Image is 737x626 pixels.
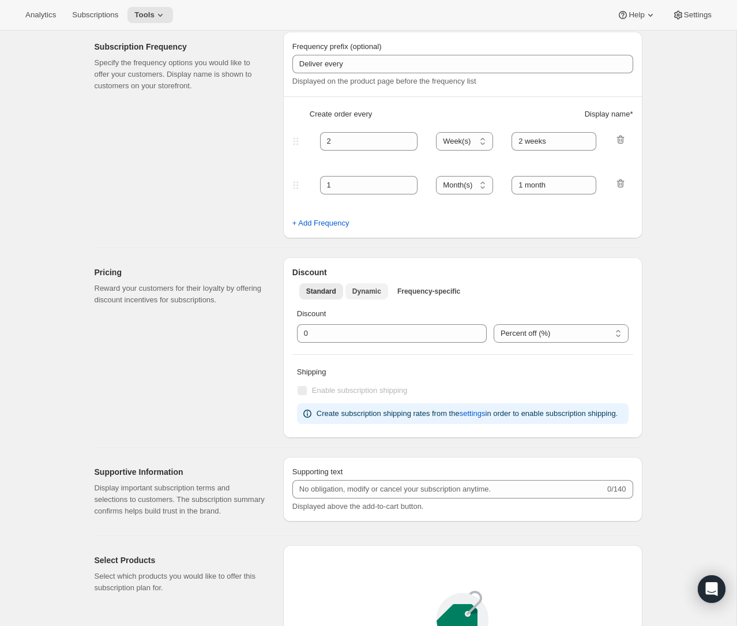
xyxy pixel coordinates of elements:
[292,502,424,511] span: Displayed above the add-to-cart button.
[95,554,265,566] h2: Select Products
[297,324,469,343] input: 10
[292,42,382,51] span: Frequency prefix (optional)
[684,10,712,20] span: Settings
[317,409,618,418] span: Create subscription shipping rates from the in order to enable subscription shipping.
[297,308,629,320] p: Discount
[453,404,492,423] button: settings
[585,108,633,120] span: Display name *
[292,267,633,278] h2: Discount
[460,408,486,419] span: settings
[65,7,125,23] button: Subscriptions
[292,77,476,85] span: Displayed on the product page before the frequency list
[292,55,633,73] input: Deliver every
[312,386,408,395] span: Enable subscription shipping
[95,571,265,594] p: Select which products you would like to offer this subscription plan for.
[512,176,596,194] input: 1 month
[397,287,460,296] span: Frequency-specific
[698,575,725,603] div: Open Intercom Messenger
[95,466,265,478] h2: Supportive Information
[95,283,265,306] p: Reward your customers for their loyalty by offering discount incentives for subscriptions.
[25,10,56,20] span: Analytics
[310,108,372,120] span: Create order every
[72,10,118,20] span: Subscriptions
[95,267,265,278] h2: Pricing
[665,7,719,23] button: Settings
[95,41,265,53] h2: Subscription Frequency
[292,467,343,476] span: Supporting text
[292,480,605,498] input: No obligation, modify or cancel your subscription anytime.
[95,57,265,92] p: Specify the frequency options you would like to offer your customers. Display name is shown to cu...
[95,482,265,517] p: Display important subscription terms and selections to customers. The subscription summary confir...
[629,10,644,20] span: Help
[134,10,155,20] span: Tools
[127,7,173,23] button: Tools
[292,218,349,229] span: + Add Frequency
[512,132,596,151] input: 1 month
[306,287,336,296] span: Standard
[297,366,629,378] p: Shipping
[352,287,381,296] span: Dynamic
[18,7,63,23] button: Analytics
[610,7,663,23] button: Help
[285,214,356,233] button: + Add Frequency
